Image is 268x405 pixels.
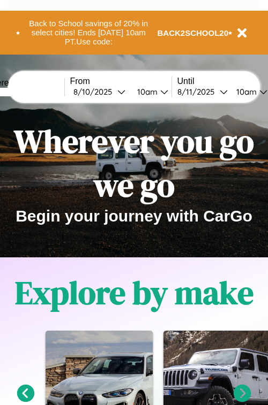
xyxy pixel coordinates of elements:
label: From [70,77,172,86]
div: 8 / 11 / 2025 [177,87,220,97]
b: BACK2SCHOOL20 [158,28,229,37]
button: 10am [129,86,172,97]
button: Back to School savings of 20% in select cities! Ends [DATE] 10am PT.Use code: [20,16,158,49]
div: 10am [231,87,259,97]
h1: Explore by make [15,271,254,315]
button: 8/10/2025 [70,86,129,97]
div: 10am [132,87,160,97]
div: 8 / 10 / 2025 [73,87,117,97]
